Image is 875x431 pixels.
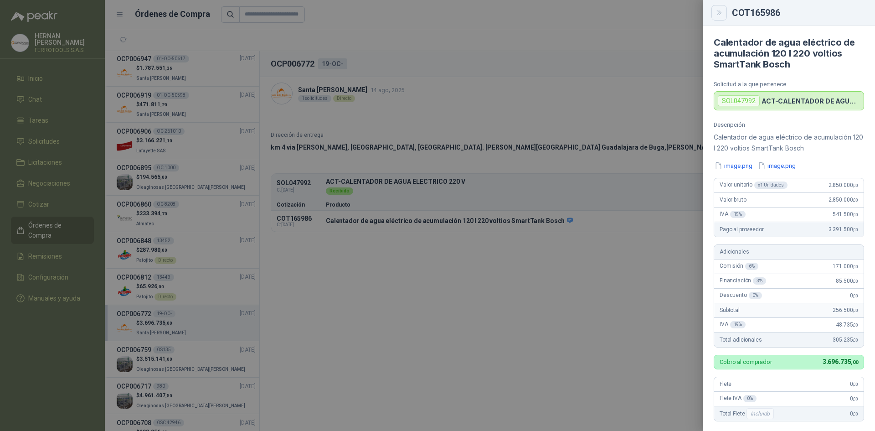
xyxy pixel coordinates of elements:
[720,381,731,387] span: Flete
[753,277,766,285] div: 3 %
[714,121,864,128] p: Descripción
[714,37,864,70] h4: Calentador de agua eléctrico de acumulación 120 l 220 voltios SmartTank Bosch
[833,337,858,343] span: 305.235
[853,227,858,232] span: ,00
[720,321,746,328] span: IVA
[853,293,858,298] span: ,00
[853,279,858,284] span: ,00
[850,292,858,299] span: 0
[720,408,776,419] span: Total Flete
[823,358,858,365] span: 3.696.735
[850,410,858,417] span: 0
[720,211,746,218] span: IVA
[853,212,858,217] span: ,00
[745,263,758,270] div: 6 %
[833,263,858,270] span: 171.000
[853,197,858,203] span: ,00
[714,7,725,18] button: Close
[720,263,758,270] span: Comisión
[714,332,864,347] div: Total adicionales
[749,292,762,299] div: 0 %
[720,395,757,402] span: Flete IVA
[853,411,858,416] span: ,00
[732,8,864,17] div: COT165986
[720,292,762,299] span: Descuento
[714,132,864,154] p: Calentador de agua eléctrico de acumulación 120 l 220 voltios SmartTank Bosch
[853,183,858,188] span: ,00
[850,395,858,402] span: 0
[720,182,787,189] span: Valor unitario
[853,396,858,401] span: ,00
[743,395,757,402] div: 0 %
[720,226,764,233] span: Pago al proveedor
[853,322,858,327] span: ,00
[833,211,858,218] span: 541.500
[720,277,766,285] span: Financiación
[850,381,858,387] span: 0
[714,161,753,171] button: image.png
[851,359,858,365] span: ,00
[833,307,858,313] span: 256.500
[853,382,858,387] span: ,00
[762,97,860,105] p: ACT-CALENTADOR DE AGUA ELECTRICO 220 V
[829,197,858,203] span: 2.850.000
[853,338,858,343] span: ,00
[730,321,746,328] div: 19 %
[746,408,774,419] div: Incluido
[829,182,858,188] span: 2.850.000
[714,245,864,260] div: Adicionales
[720,359,772,365] p: Cobro al comprador
[829,226,858,233] span: 3.391.500
[757,161,797,171] button: image.png
[720,197,746,203] span: Valor bruto
[836,322,858,328] span: 48.735
[714,81,864,88] p: Solicitud a la que pertenece
[853,264,858,269] span: ,00
[836,278,858,284] span: 85.500
[720,307,740,313] span: Subtotal
[718,95,760,106] div: SOL047992
[754,182,787,189] div: x 1 Unidades
[853,308,858,313] span: ,00
[730,211,746,218] div: 19 %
